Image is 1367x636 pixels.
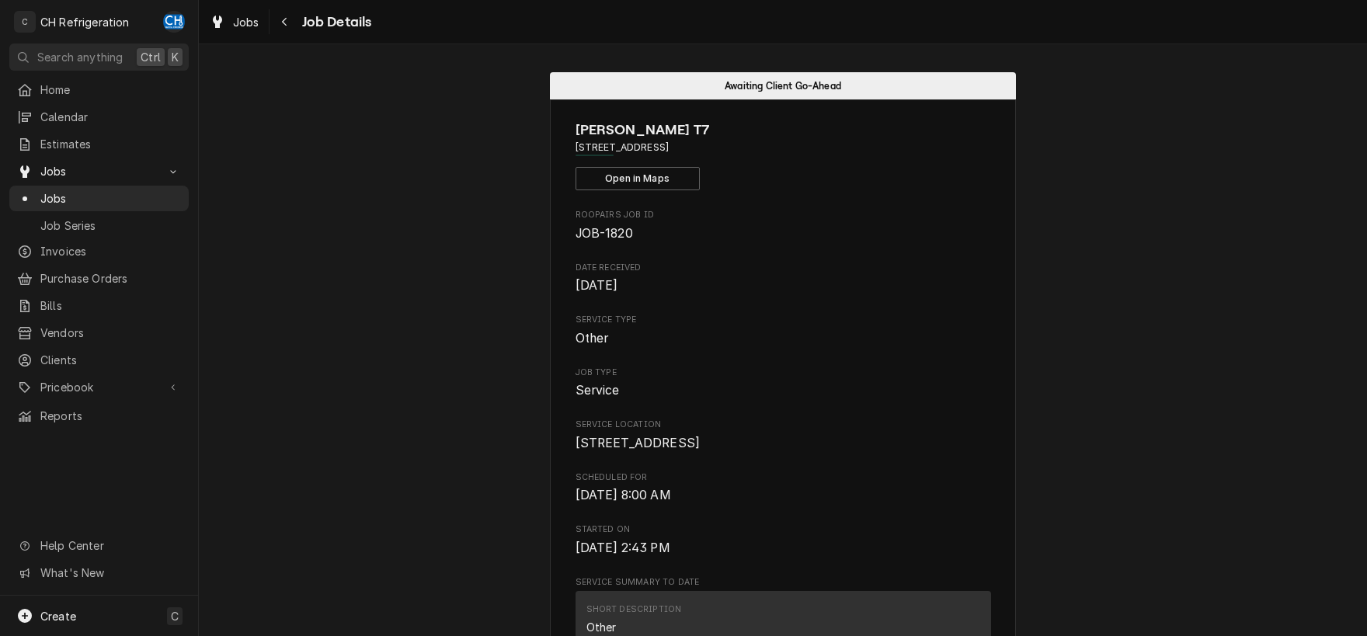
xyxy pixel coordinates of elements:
span: K [172,49,179,65]
a: Vendors [9,320,189,346]
div: Roopairs Job ID [576,209,991,242]
span: [DATE] 2:43 PM [576,540,670,555]
button: Search anythingCtrlK [9,43,189,71]
span: Scheduled For [576,486,991,505]
span: Date Received [576,276,991,295]
div: Service Type [576,314,991,347]
div: Started On [576,523,991,557]
a: Jobs [203,9,266,35]
span: Clients [40,352,181,368]
span: Roopairs Job ID [576,209,991,221]
a: Home [9,77,189,103]
span: Job Type [576,381,991,400]
a: Clients [9,347,189,373]
span: Purchase Orders [40,270,181,287]
div: Scheduled For [576,471,991,505]
span: [DATE] [576,278,618,293]
span: Service Location [576,419,991,431]
span: Help Center [40,537,179,554]
span: Reports [40,408,181,424]
span: Name [576,120,991,141]
span: Service Type [576,314,991,326]
span: Jobs [233,14,259,30]
div: C [14,11,36,33]
div: Status [550,72,1016,99]
a: Purchase Orders [9,266,189,291]
span: [DATE] 8:00 AM [576,488,671,502]
div: CH [163,11,185,33]
span: Service [576,383,620,398]
span: Pricebook [40,379,158,395]
span: Job Series [40,217,181,234]
span: Service Location [576,434,991,453]
a: Invoices [9,238,189,264]
a: Reports [9,403,189,429]
span: Vendors [40,325,181,341]
span: [STREET_ADDRESS] [576,436,701,450]
span: Estimates [40,136,181,152]
div: Other [586,619,617,635]
span: Service Type [576,329,991,348]
button: Navigate back [273,9,297,34]
div: Short Description [586,603,682,616]
span: Address [576,141,991,155]
span: Other [576,331,609,346]
span: C [171,608,179,624]
span: Started On [576,539,991,558]
div: CH Refrigeration [40,14,130,30]
span: Jobs [40,190,181,207]
a: Estimates [9,131,189,157]
div: Chris Hiraga's Avatar [163,11,185,33]
a: Go to What's New [9,560,189,586]
span: Service Summary To Date [576,576,991,589]
span: Scheduled For [576,471,991,484]
span: Bills [40,297,181,314]
div: Service Location [576,419,991,452]
div: Job Type [576,367,991,400]
span: Roopairs Job ID [576,224,991,243]
span: Invoices [40,243,181,259]
span: Search anything [37,49,123,65]
span: Job Type [576,367,991,379]
a: Go to Pricebook [9,374,189,400]
a: Calendar [9,104,189,130]
span: Awaiting Client Go-Ahead [725,81,841,91]
span: JOB-1820 [576,226,633,241]
span: Home [40,82,181,98]
a: Bills [9,293,189,318]
span: Jobs [40,163,158,179]
span: Date Received [576,262,991,274]
a: Go to Jobs [9,158,189,184]
span: What's New [40,565,179,581]
span: Job Details [297,12,372,33]
span: Ctrl [141,49,161,65]
a: Jobs [9,186,189,211]
span: Create [40,610,76,623]
div: Date Received [576,262,991,295]
button: Open in Maps [576,167,700,190]
span: Started On [576,523,991,536]
span: Calendar [40,109,181,125]
a: Go to Help Center [9,533,189,558]
a: Job Series [9,213,189,238]
div: Client Information [576,120,991,190]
